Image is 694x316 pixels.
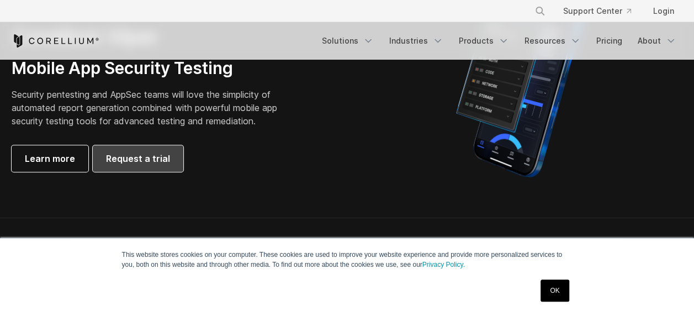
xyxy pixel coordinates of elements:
[93,145,183,172] a: Request a trial
[315,31,380,51] a: Solutions
[122,250,573,270] p: This website stores cookies on your computer. These cookies are used to improve your website expe...
[518,31,587,51] a: Resources
[644,1,683,21] a: Login
[25,152,75,165] span: Learn more
[554,1,640,21] a: Support Center
[530,1,550,21] button: Search
[12,34,99,48] a: Corellium Home
[12,88,294,128] p: Security pentesting and AppSec teams will love the simplicity of automated report generation comb...
[422,261,465,268] a: Privacy Policy.
[106,152,170,165] span: Request a trial
[452,31,516,51] a: Products
[541,280,569,302] a: OK
[521,1,683,21] div: Navigation Menu
[315,31,683,51] div: Navigation Menu
[12,58,294,79] h3: Mobile App Security Testing
[631,31,683,51] a: About
[12,145,88,172] a: Learn more
[590,31,629,51] a: Pricing
[383,31,450,51] a: Industries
